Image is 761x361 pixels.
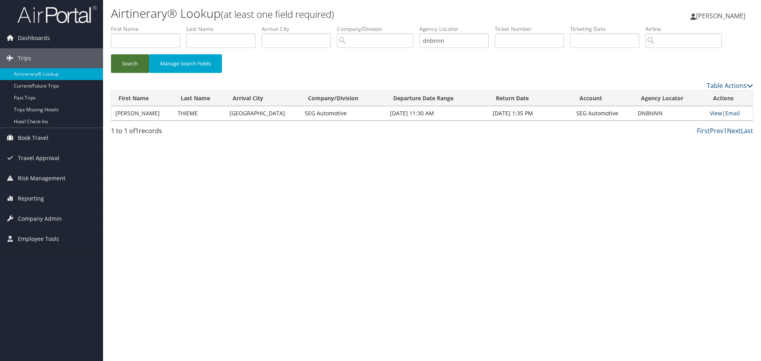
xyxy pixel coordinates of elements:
[18,168,65,188] span: Risk Management
[741,126,753,135] a: Last
[18,229,59,249] span: Employee Tools
[386,91,489,106] th: Departure Date Range: activate to sort column ascending
[723,126,727,135] a: 1
[18,209,62,229] span: Company Admin
[18,28,50,48] span: Dashboards
[221,8,334,21] small: (at least one field required)
[495,25,570,33] label: Ticket Number
[226,91,301,106] th: Arrival City: activate to sort column ascending
[111,54,149,73] button: Search
[337,25,419,33] label: Company/Division
[149,54,222,73] button: Manage Search Fields
[111,106,174,120] td: [PERSON_NAME]
[17,5,97,24] img: airportal-logo.png
[727,126,741,135] a: Next
[135,126,139,135] span: 1
[18,128,48,148] span: Book Travel
[18,48,31,68] span: Trips
[706,106,753,120] td: |
[634,106,706,120] td: DNBNNN
[572,106,633,120] td: SEG Automotive
[710,126,723,135] a: Prev
[186,25,262,33] label: Last Name
[634,91,706,106] th: Agency Locator: activate to sort column ascending
[706,91,753,106] th: Actions
[111,91,174,106] th: First Name: activate to sort column ascending
[301,91,386,106] th: Company/Division
[419,25,495,33] label: Agency Locator
[710,109,722,117] a: View
[174,91,226,106] th: Last Name: activate to sort column ascending
[570,25,645,33] label: Ticketing Date
[111,25,186,33] label: First Name
[489,106,572,120] td: [DATE] 1:35 PM
[262,25,337,33] label: Arrival City
[572,91,633,106] th: Account: activate to sort column ascending
[301,106,386,120] td: SEG Automotive
[226,106,301,120] td: [GEOGRAPHIC_DATA]
[18,148,59,168] span: Travel Approval
[489,91,572,106] th: Return Date: activate to sort column ascending
[645,25,728,33] label: Airline
[174,106,226,120] td: THIEME
[696,11,745,20] span: [PERSON_NAME]
[111,5,539,22] h1: Airtinerary® Lookup
[690,4,753,28] a: [PERSON_NAME]
[111,126,263,139] div: 1 to 1 of records
[725,109,740,117] a: Email
[707,81,753,90] a: Table Actions
[697,126,710,135] a: First
[386,106,489,120] td: [DATE] 11:30 AM
[18,189,44,208] span: Reporting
